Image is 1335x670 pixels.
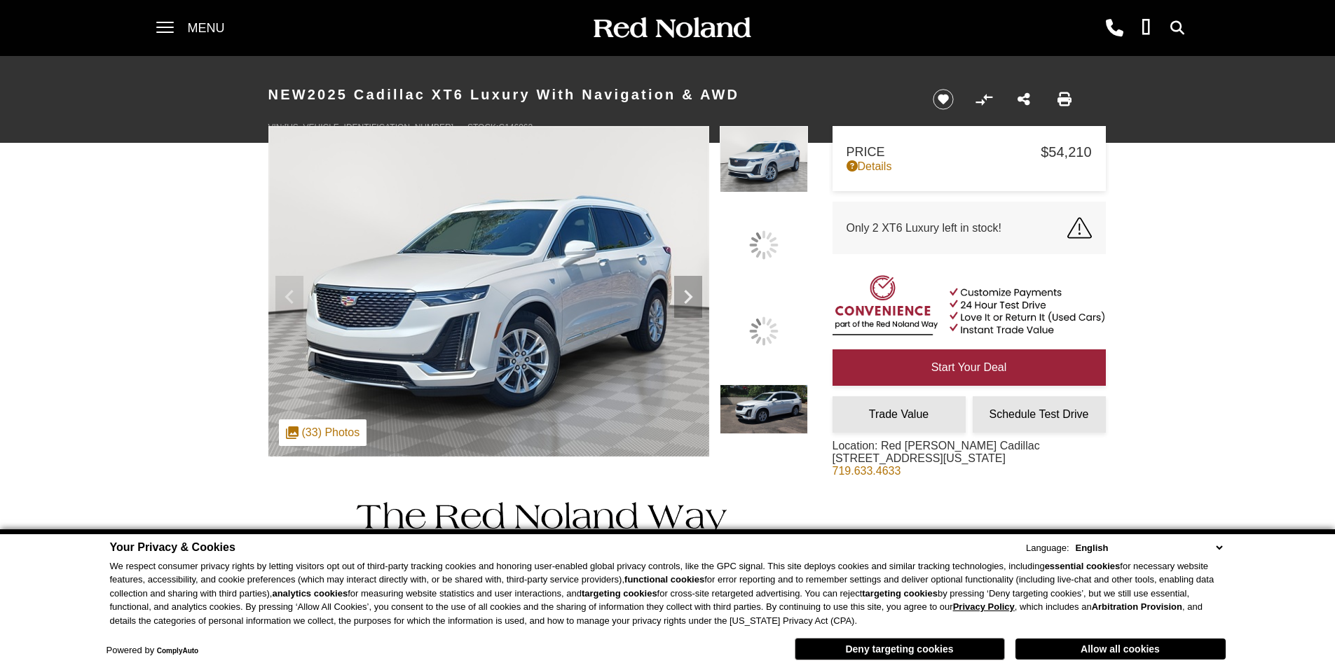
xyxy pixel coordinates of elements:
button: Deny targeting cookies [795,638,1005,660]
span: Schedule Test Drive [990,408,1089,420]
a: Schedule Test Drive [973,396,1106,433]
a: Share this New 2025 Cadillac XT6 Luxury With Navigation & AWD [1018,92,1030,108]
strong: targeting cookies [582,588,657,599]
strong: Arbitration Provision [1092,601,1182,612]
h1: 2025 Cadillac XT6 Luxury With Navigation & AWD [268,67,910,123]
img: Red Noland Auto Group [591,16,752,41]
span: Stock: [467,123,498,132]
img: New 2025 White Cadillac Luxury image 1 [720,126,808,193]
span: Only 2 XT6 Luxury left in stock! [847,222,1001,235]
strong: analytics cookies [272,588,348,599]
a: ComplyAuto [157,647,198,655]
button: Compare vehicle [973,89,994,110]
p: We respect consumer privacy rights by letting visitors opt out of third-party tracking cookies an... [110,559,1226,628]
a: Privacy Policy [953,601,1015,612]
a: Price $54,210 [847,144,1092,160]
strong: targeting cookies [862,588,938,599]
a: 719.633.4633 [833,465,901,477]
img: New 2025 White Cadillac Luxury image 1 [268,126,709,456]
div: Location: Red [PERSON_NAME] Cadillac [STREET_ADDRESS][US_STATE] [833,440,1040,488]
button: Allow all cookies [1015,638,1226,659]
a: Details [847,160,1092,173]
img: New 2025 White Cadillac Luxury image 4 [720,384,808,435]
strong: essential cookies [1045,561,1121,571]
select: Language Select [1072,541,1226,554]
div: Language: [1026,543,1069,552]
span: VIN: [268,123,285,132]
div: Powered by [107,646,199,655]
a: Trade Value [833,396,966,433]
span: Trade Value [869,408,929,420]
span: C146062 [498,123,533,132]
div: Next [674,276,702,318]
span: [US_VEHICLE_IDENTIFICATION_NUMBER] [285,123,453,132]
div: (33) Photos [279,419,367,446]
strong: functional cookies [624,574,704,585]
a: Print this New 2025 Cadillac XT6 Luxury With Navigation & AWD [1057,92,1072,108]
strong: New [268,87,308,102]
a: Start Your Deal [833,349,1106,386]
span: $54,210 [1041,144,1091,160]
button: Save vehicle [928,88,959,111]
span: Start Your Deal [931,361,1007,373]
span: Price [847,145,1041,160]
span: Your Privacy & Cookies [110,541,235,554]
